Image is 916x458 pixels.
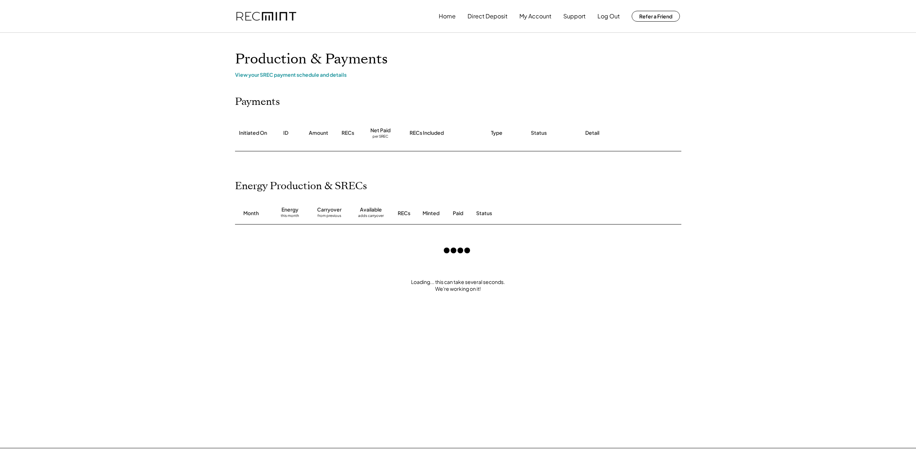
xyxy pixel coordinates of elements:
[281,213,299,221] div: this month
[235,96,280,108] h2: Payments
[309,129,328,137] div: Amount
[243,210,259,217] div: Month
[358,213,384,221] div: adds carryover
[236,12,296,21] img: recmint-logotype%403x.png
[235,71,681,78] div: View your SREC payment schedule and details
[342,129,354,137] div: RECs
[373,134,388,139] div: per SREC
[453,210,463,217] div: Paid
[317,206,342,213] div: Carryover
[235,180,367,192] h2: Energy Production & SRECs
[632,11,680,22] button: Refer a Friend
[283,129,288,137] div: ID
[317,213,341,221] div: from previous
[468,9,507,23] button: Direct Deposit
[439,9,456,23] button: Home
[476,210,599,217] div: Status
[597,9,620,23] button: Log Out
[370,127,391,134] div: Net Paid
[360,206,382,213] div: Available
[235,51,681,68] h1: Production & Payments
[491,129,502,137] div: Type
[239,129,267,137] div: Initiated On
[410,129,444,137] div: RECs Included
[531,129,547,137] div: Status
[585,129,599,137] div: Detail
[519,9,551,23] button: My Account
[423,210,439,217] div: Minted
[398,210,410,217] div: RECs
[281,206,298,213] div: Energy
[228,279,689,293] div: Loading... this can take several seconds. We're working on it!
[563,9,586,23] button: Support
